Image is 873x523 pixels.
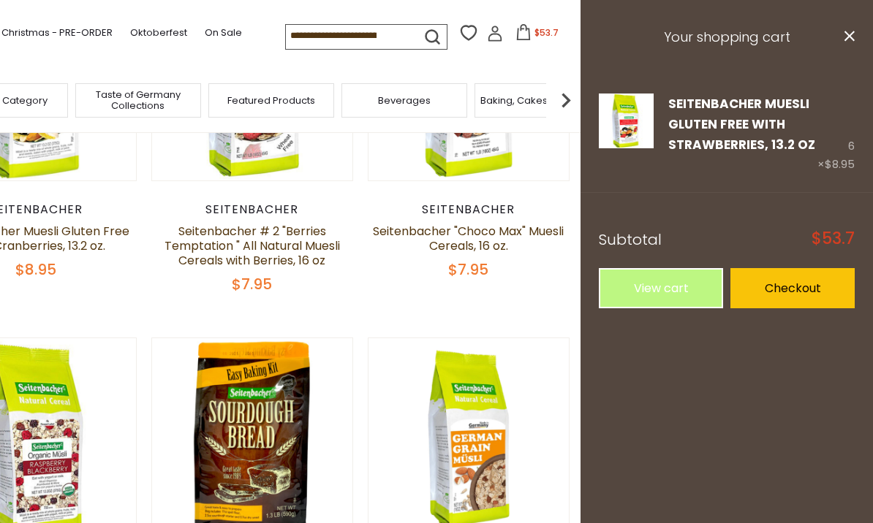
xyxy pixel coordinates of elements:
a: Seitenbacher Muesli Gluten Free with Strawberries, 13.2 oz [668,95,815,154]
span: $8.95 [825,156,855,172]
img: Seitenbacher Muesli Gluten Free with Strawberries, 13.2 oz [599,93,654,148]
a: On Sale [205,25,242,41]
span: $53.7 [534,26,559,39]
span: Subtotal [599,229,662,250]
img: next arrow [551,85,581,115]
a: Featured Products [227,95,315,106]
span: $53.7 [812,231,855,247]
span: $8.95 [15,259,56,280]
div: 6 × [817,93,855,175]
a: Checkout [730,268,855,308]
a: Beverages [378,95,431,106]
a: Oktoberfest [130,25,187,41]
a: Christmas - PRE-ORDER [1,25,113,41]
a: Baking, Cakes, Desserts [480,95,594,106]
a: Seitenbacher Muesli Gluten Free with Strawberries, 13.2 oz [599,93,654,175]
button: $53.7 [506,24,568,46]
a: Seitenbacher "Choco Max" Muesli Cereals, 16 oz. [373,223,564,254]
div: Seitenbacher [151,202,353,217]
a: View cart [599,268,723,308]
div: Seitenbacher [368,202,570,217]
a: Taste of Germany Collections [80,89,197,111]
span: $7.95 [448,259,488,280]
a: Seitenbacher # 2 "Berries Temptation " All Natural Muesli Cereals with Berries, 16 oz [165,223,340,269]
span: $7.95 [232,274,272,294]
